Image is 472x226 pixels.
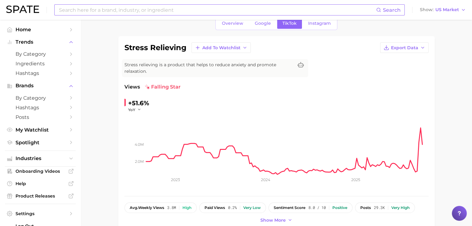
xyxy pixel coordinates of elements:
span: 29.3k [374,206,385,210]
a: My Watchlist [5,125,76,135]
span: My Watchlist [16,127,65,133]
span: TikTok [282,21,297,26]
button: avg.weekly views3.8mHigh [124,202,197,213]
span: posts [360,206,371,210]
tspan: 2.0m [135,159,144,164]
span: Industries [16,156,65,161]
span: Spotlight [16,140,65,146]
a: by Category [5,49,76,59]
span: Hashtags [16,70,65,76]
span: Search [383,7,401,13]
button: Add to Watchlist [191,42,251,53]
button: Export Data [380,42,429,53]
span: paid views [205,206,225,210]
a: Google [249,18,276,29]
span: Trends [16,39,65,45]
a: Settings [5,209,76,218]
input: Search here for a brand, industry, or ingredient [58,5,376,15]
span: Google [255,21,271,26]
a: by Category [5,93,76,103]
a: Instagram [303,18,336,29]
div: Positive [332,206,347,210]
h1: stress relieving [124,44,187,51]
span: Overview [222,21,243,26]
a: Home [5,25,76,34]
a: Ingredients [5,59,76,68]
button: ShowUS Market [418,6,467,14]
span: weekly views [130,206,164,210]
span: 0.2% [228,206,237,210]
span: Help [16,181,65,186]
span: Product Releases [16,193,65,199]
a: TikTok [277,18,302,29]
span: 8.0 / 10 [308,206,326,210]
span: Settings [16,211,65,216]
span: US Market [435,8,459,11]
button: posts29.3kVery high [355,202,415,213]
img: falling star [145,85,150,89]
div: +51.6% [128,98,149,108]
span: by Category [16,51,65,57]
button: YoY [128,107,142,112]
a: Overview [217,18,249,29]
abbr: average [130,205,138,210]
span: by Category [16,95,65,101]
a: Hashtags [5,103,76,112]
div: Very high [391,206,410,210]
span: Brands [16,83,65,89]
span: sentiment score [274,206,305,210]
div: High [182,206,191,210]
tspan: 2024 [261,177,270,182]
span: Show more [260,218,286,223]
tspan: 2025 [351,177,360,182]
a: Posts [5,112,76,122]
a: Product Releases [5,191,76,201]
span: Instagram [308,21,331,26]
img: SPATE [6,6,39,13]
span: Export Data [391,45,418,50]
span: 3.8m [167,206,176,210]
tspan: 2023 [171,177,180,182]
button: Industries [5,154,76,163]
button: Brands [5,81,76,90]
span: Show [420,8,434,11]
span: Posts [16,114,65,120]
div: Very low [243,206,261,210]
tspan: 4.0m [135,142,144,147]
span: falling star [145,83,181,91]
span: Ingredients [16,61,65,67]
button: paid views0.2%Very low [199,202,266,213]
span: Views [124,83,140,91]
span: Stress relieving is a product that helps to reduce anxiety and promote relaxation. [124,62,293,75]
a: Hashtags [5,68,76,78]
button: Show more [259,216,294,224]
a: Spotlight [5,138,76,147]
span: Add to Watchlist [202,45,240,50]
a: Onboarding Videos [5,167,76,176]
span: YoY [128,107,135,112]
span: Onboarding Videos [16,168,65,174]
button: sentiment score8.0 / 10Positive [268,202,353,213]
a: Help [5,179,76,188]
button: Trends [5,37,76,47]
span: Hashtags [16,105,65,111]
span: Home [16,27,65,33]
